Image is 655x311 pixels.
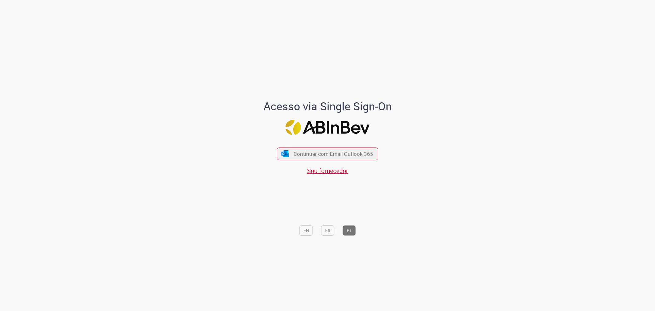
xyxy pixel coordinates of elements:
span: Continuar com Email Outlook 365 [294,150,373,157]
button: PT [343,225,356,236]
img: ícone Azure/Microsoft 360 [281,150,289,157]
h1: Acesso via Single Sign-On [242,100,413,112]
a: Sou fornecedor [307,167,348,175]
button: ícone Azure/Microsoft 360 Continuar com Email Outlook 365 [277,148,378,160]
img: Logo ABInBev [286,120,370,135]
button: ES [321,225,334,236]
button: EN [299,225,313,236]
